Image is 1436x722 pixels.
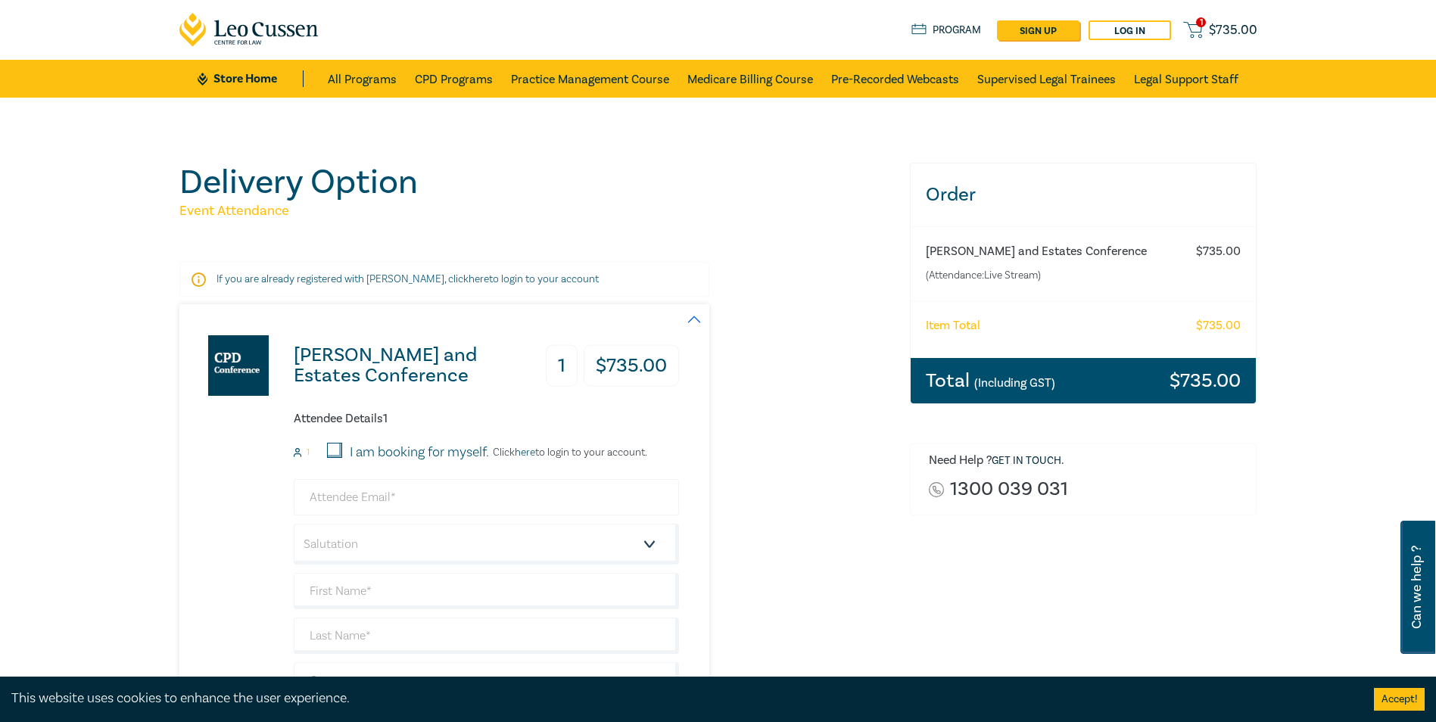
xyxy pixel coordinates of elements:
h3: Order [911,163,1257,226]
span: $ 735.00 [1209,22,1257,39]
a: Pre-Recorded Webcasts [831,60,959,98]
input: First Name* [294,573,679,609]
h6: $ 735.00 [1196,244,1241,259]
p: If you are already registered with [PERSON_NAME], click to login to your account [216,272,672,287]
span: 1 [1196,17,1206,27]
small: (Including GST) [974,375,1055,391]
a: Get in touch [992,454,1061,468]
span: Can we help ? [1410,530,1424,645]
h5: Event Attendance [179,202,892,220]
label: I am booking for myself. [350,443,489,462]
a: Practice Management Course [511,60,669,98]
div: This website uses cookies to enhance the user experience. [11,689,1351,708]
h3: Total [926,371,1055,391]
img: Wills and Estates Conference [208,335,269,396]
a: Program [911,22,982,39]
a: Store Home [198,70,303,87]
h3: $ 735.00 [584,345,679,387]
small: (Attendance: Live Stream ) [926,268,1181,283]
a: Log in [1089,20,1171,40]
h6: Need Help ? . [929,453,1245,468]
h6: [PERSON_NAME] and Estates Conference [926,244,1181,259]
a: here [469,272,489,286]
h3: 1 [546,345,578,387]
input: Company [294,662,679,699]
h1: Delivery Option [179,163,892,202]
h3: [PERSON_NAME] and Estates Conference [294,345,543,386]
a: 1300 039 031 [950,479,1068,499]
a: here [515,446,535,459]
a: Supervised Legal Trainees [977,60,1116,98]
a: All Programs [328,60,397,98]
a: Medicare Billing Course [687,60,813,98]
h6: $ 735.00 [1196,319,1241,333]
button: Accept cookies [1374,688,1425,711]
a: sign up [997,20,1079,40]
a: Legal Support Staff [1134,60,1238,98]
a: CPD Programs [415,60,493,98]
input: Last Name* [294,618,679,654]
p: Click to login to your account. [489,447,647,459]
h6: Item Total [926,319,980,333]
h3: $ 735.00 [1170,371,1241,391]
small: 1 [307,447,310,458]
input: Attendee Email* [294,479,679,515]
h6: Attendee Details 1 [294,412,679,426]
